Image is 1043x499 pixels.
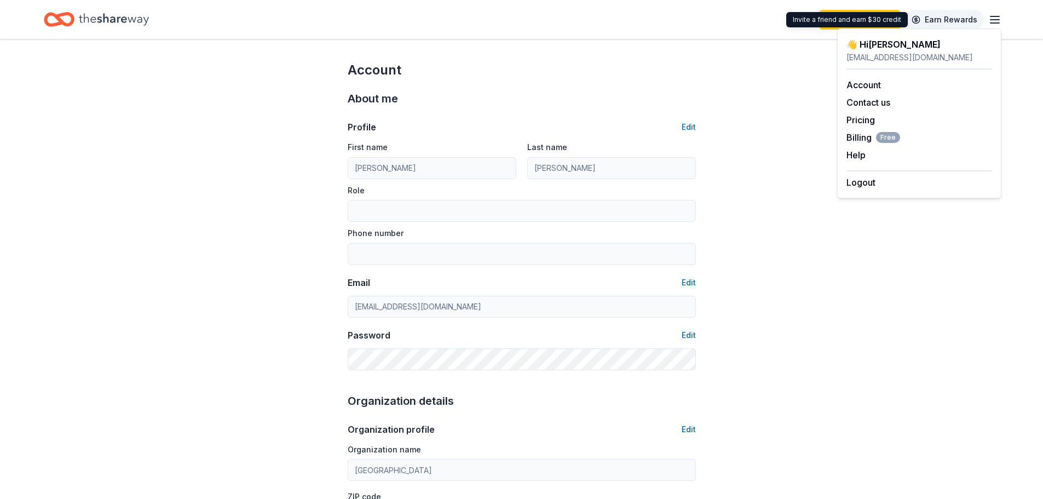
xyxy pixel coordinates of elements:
[348,142,388,153] label: First name
[682,121,696,134] button: Edit
[846,38,992,51] div: 👋 Hi [PERSON_NAME]
[786,12,908,27] div: Invite a friend and earn $30 credit
[348,444,421,455] label: Organization name
[348,392,696,410] div: Organization details
[682,276,696,289] button: Edit
[348,276,370,289] div: Email
[348,121,376,134] div: Profile
[819,10,901,30] a: Start free trial
[905,10,984,30] a: Earn Rewards
[846,176,875,189] button: Logout
[348,61,696,79] div: Account
[527,142,567,153] label: Last name
[348,185,365,196] label: Role
[876,132,900,143] span: Free
[348,423,435,436] div: Organization profile
[682,329,696,342] button: Edit
[846,51,992,64] div: [EMAIL_ADDRESS][DOMAIN_NAME]
[348,228,404,239] label: Phone number
[846,79,881,90] a: Account
[682,423,696,436] button: Edit
[348,329,390,342] div: Password
[846,114,875,125] a: Pricing
[846,96,890,109] button: Contact us
[846,148,866,162] button: Help
[846,131,900,144] button: BillingFree
[44,7,149,32] a: Home
[846,131,900,144] span: Billing
[348,90,696,107] div: About me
